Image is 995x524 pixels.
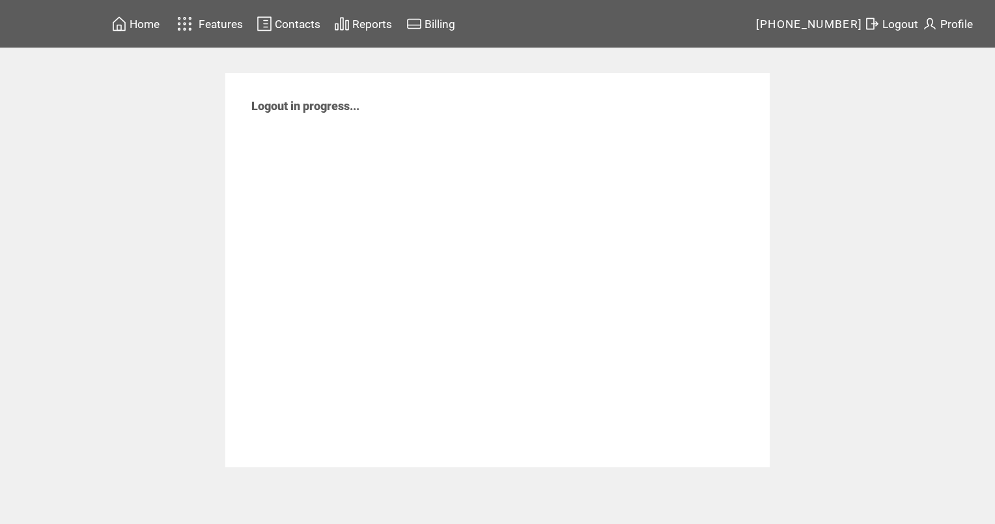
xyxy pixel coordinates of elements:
[756,18,863,31] span: [PHONE_NUMBER]
[111,16,127,32] img: home.svg
[862,14,920,34] a: Logout
[882,18,918,31] span: Logout
[404,14,457,34] a: Billing
[406,16,422,32] img: creidtcard.svg
[425,18,455,31] span: Billing
[171,11,245,36] a: Features
[251,99,359,113] span: Logout in progress...
[352,18,392,31] span: Reports
[109,14,161,34] a: Home
[922,16,938,32] img: profile.svg
[864,16,880,32] img: exit.svg
[257,16,272,32] img: contacts.svg
[334,16,350,32] img: chart.svg
[173,13,196,35] img: features.svg
[255,14,322,34] a: Contacts
[199,18,243,31] span: Features
[275,18,320,31] span: Contacts
[920,14,975,34] a: Profile
[332,14,394,34] a: Reports
[940,18,973,31] span: Profile
[130,18,160,31] span: Home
